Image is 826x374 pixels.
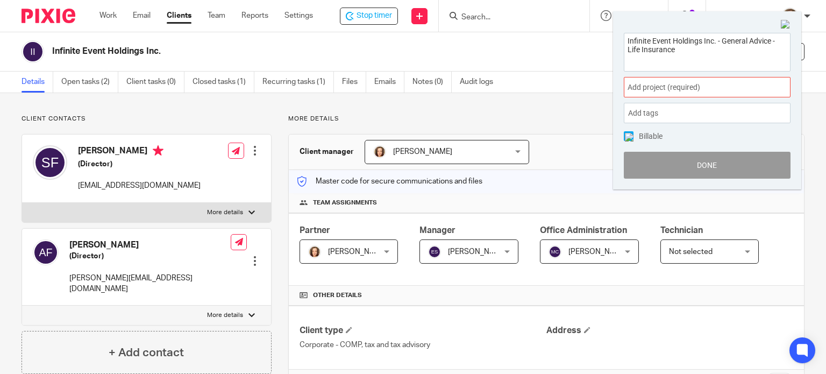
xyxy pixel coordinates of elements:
span: Stop timer [357,10,392,22]
a: Work [99,10,117,21]
a: Closed tasks (1) [193,72,254,93]
a: Clients [167,10,191,21]
span: [PERSON_NAME] [448,248,507,256]
h4: [PERSON_NAME] [78,145,201,159]
a: Recurring tasks (1) [262,72,334,93]
span: [PERSON_NAME] [393,148,452,156]
img: avatar-thumb.jpg [373,145,386,158]
p: More details [207,208,243,217]
img: svg%3E [22,40,44,63]
span: [PERSON_NAME] [568,248,628,256]
h5: (Director) [69,251,231,262]
span: Other details [313,291,362,300]
p: Client contacts [22,115,272,123]
p: [PERSON_NAME][EMAIL_ADDRESS][DOMAIN_NAME] [69,273,231,295]
a: Team [208,10,225,21]
img: avatar-thumb.jpg [781,8,799,25]
h2: Infinite Event Holdings Inc. [52,46,537,57]
img: Pixie [22,9,75,23]
h5: (Director) [78,159,201,170]
p: More details [207,311,243,320]
img: svg%3E [33,239,59,265]
a: Details [22,72,53,93]
span: Not selected [669,248,713,256]
a: Reports [241,10,268,21]
p: [EMAIL_ADDRESS][DOMAIN_NAME] [78,180,201,191]
span: Partner [300,226,330,235]
img: checked.png [625,133,633,142]
span: [PERSON_NAME] [328,248,387,256]
input: Search [460,13,557,23]
span: Team assignments [313,199,377,207]
a: Email [133,10,151,21]
i: Primary [153,145,163,156]
img: svg%3E [33,145,67,180]
h4: Address [546,325,793,336]
div: Infinite Event Holdings Inc. [340,8,398,25]
h3: Client manager [300,146,354,157]
span: Manager [419,226,455,235]
a: Files [342,72,366,93]
img: svg%3E [428,245,441,258]
span: Add tags [628,105,664,122]
a: Settings [284,10,313,21]
img: svg%3E [549,245,561,258]
a: Notes (0) [412,72,452,93]
p: Corporate - COMP, tax and tax advisory [300,340,546,350]
img: avatar-thumb.jpg [308,245,321,258]
img: Close [781,20,791,30]
a: Client tasks (0) [126,72,184,93]
p: [PERSON_NAME] [717,10,776,21]
span: Office Administration [540,226,627,235]
a: Emails [374,72,404,93]
span: Billable [639,132,663,140]
h4: [PERSON_NAME] [69,239,231,251]
a: Audit logs [460,72,501,93]
p: Master code for secure communications and files [297,176,482,187]
button: Done [624,152,791,179]
h4: Client type [300,325,546,336]
span: Add project (required) [628,82,763,93]
h4: + Add contact [109,344,184,361]
span: Technician [660,226,703,235]
p: More details [288,115,804,123]
textarea: Infinite Event Holdings Inc. - General Advice - Life Insurance [624,33,790,68]
a: Open tasks (2) [61,72,118,93]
